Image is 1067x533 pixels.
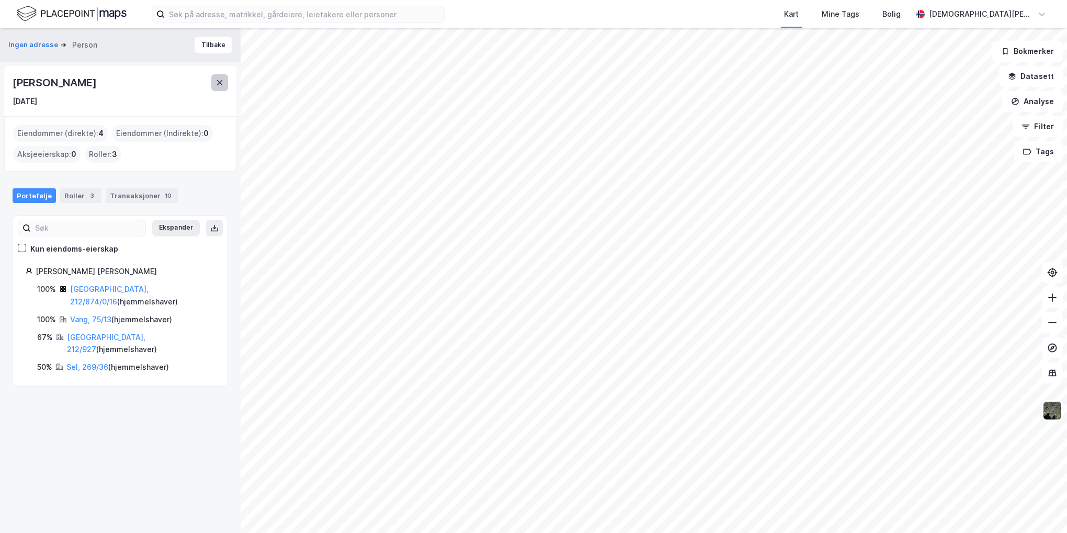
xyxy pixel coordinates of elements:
[999,66,1063,87] button: Datasett
[13,74,98,91] div: [PERSON_NAME]
[822,8,859,20] div: Mine Tags
[1042,401,1062,421] img: 9k=
[152,220,200,236] button: Ekspander
[784,8,799,20] div: Kart
[30,243,118,255] div: Kun eiendoms-eierskap
[13,125,108,142] div: Eiendommer (direkte) :
[929,8,1034,20] div: [DEMOGRAPHIC_DATA][PERSON_NAME]
[203,127,209,140] span: 0
[13,146,81,163] div: Aksjeeierskap :
[72,39,97,51] div: Person
[112,125,213,142] div: Eiendommer (Indirekte) :
[66,362,108,371] a: Sel, 269/36
[165,6,444,22] input: Søk på adresse, matrikkel, gårdeiere, leietakere eller personer
[1014,141,1063,162] button: Tags
[992,41,1063,62] button: Bokmerker
[67,331,215,356] div: ( hjemmelshaver )
[106,188,178,203] div: Transaksjoner
[71,148,76,161] span: 0
[60,188,101,203] div: Roller
[36,265,215,278] div: [PERSON_NAME] [PERSON_NAME]
[112,148,117,161] span: 3
[13,95,37,108] div: [DATE]
[8,40,60,50] button: Ingen adresse
[1002,91,1063,112] button: Analyse
[70,283,215,308] div: ( hjemmelshaver )
[1013,116,1063,137] button: Filter
[163,190,174,201] div: 10
[17,5,127,23] img: logo.f888ab2527a4732fd821a326f86c7f29.svg
[37,361,52,373] div: 50%
[98,127,104,140] span: 4
[13,188,56,203] div: Portefølje
[85,146,121,163] div: Roller :
[1015,483,1067,533] iframe: Chat Widget
[66,361,169,373] div: ( hjemmelshaver )
[31,220,145,236] input: Søk
[882,8,901,20] div: Bolig
[37,283,56,296] div: 100%
[195,37,232,53] button: Tilbake
[37,331,53,344] div: 67%
[70,285,149,306] a: [GEOGRAPHIC_DATA], 212/874/0/16
[70,315,111,324] a: Vang, 75/13
[67,333,145,354] a: [GEOGRAPHIC_DATA], 212/927
[70,313,172,326] div: ( hjemmelshaver )
[37,313,56,326] div: 100%
[87,190,97,201] div: 3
